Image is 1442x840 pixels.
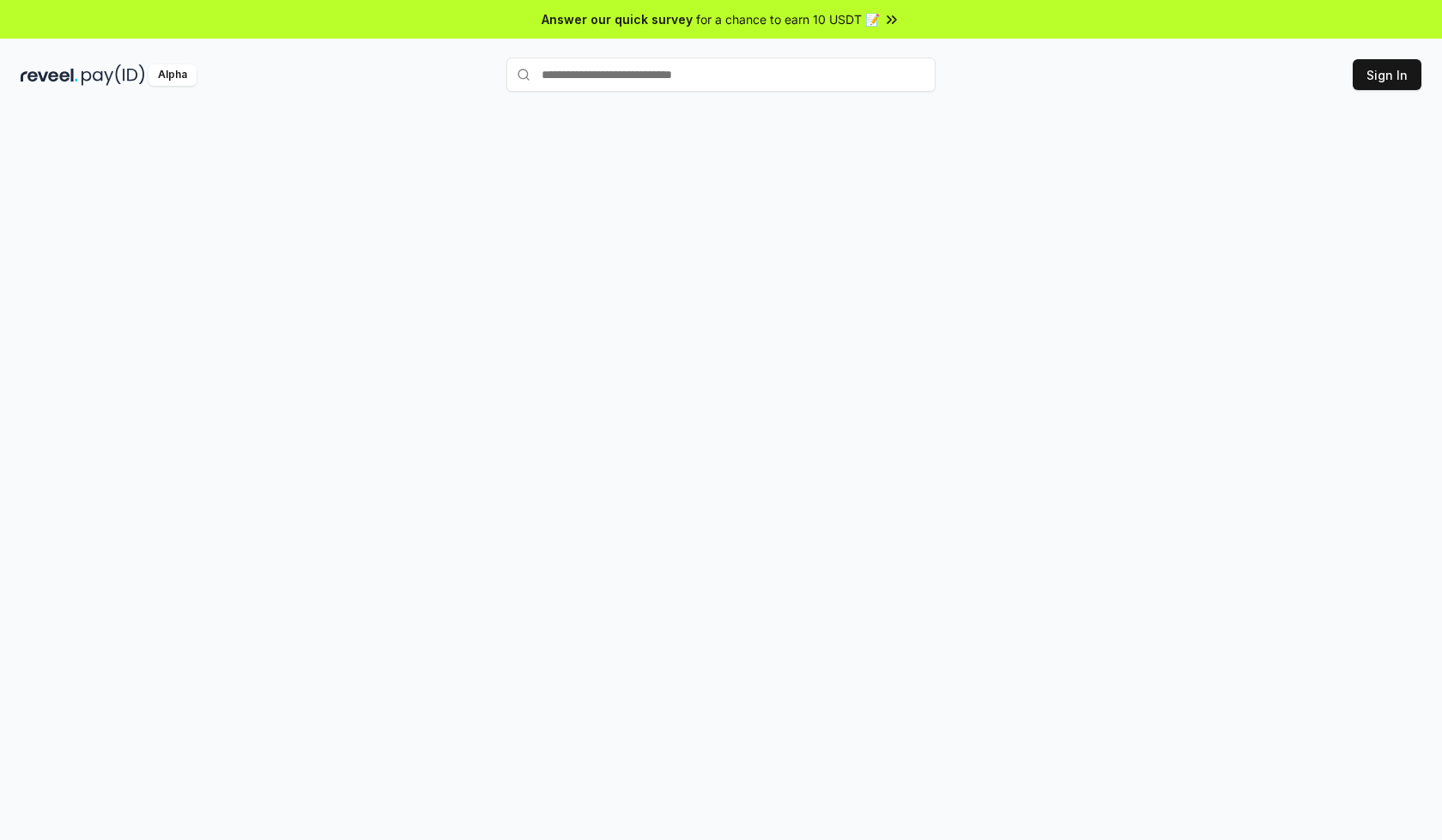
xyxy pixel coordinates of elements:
[21,64,78,86] img: reveel_dark
[1353,59,1421,90] button: Sign In
[696,10,880,28] span: for a chance to earn 10 USDT 📝
[542,10,693,28] span: Answer our quick survey
[82,64,145,86] img: pay_id
[148,64,197,86] div: Alpha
